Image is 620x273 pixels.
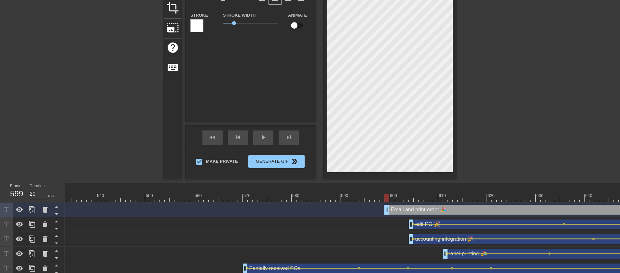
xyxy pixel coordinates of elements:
div: ms [48,192,54,199]
div: 599 [10,188,20,200]
span: lens [411,223,414,226]
span: lens [245,267,248,270]
button: Generate Gif [248,155,305,168]
span: lens [592,237,595,240]
label: Duration [30,184,45,188]
div: Frame [5,183,25,202]
span: Generate Gif [251,158,302,165]
div: 620 [488,192,496,199]
span: skip_next [285,133,293,141]
div: 630 [536,192,544,199]
span: drag_handle [383,206,390,213]
div: 540 [97,192,105,199]
span: lens [406,267,409,270]
span: lens [289,267,292,270]
span: double_arrow [291,158,298,165]
div: 640 [585,192,593,199]
span: lens [489,267,492,270]
span: photo_size_select_large [167,22,179,34]
label: Animate [288,12,307,19]
label: Stroke [190,12,208,19]
div: 610 [439,192,447,199]
span: drag_handle [242,265,248,272]
div: 580 [292,192,300,199]
span: lens [358,267,361,270]
span: drag_handle [408,236,414,242]
span: lens [450,267,453,270]
div: 570 [243,192,252,199]
span: help [167,41,179,54]
span: lens [563,223,566,226]
span: drag_handle [408,221,414,228]
span: lens [446,252,448,255]
span: lens [485,252,488,255]
div: 550 [146,192,154,199]
span: skip_previous [234,133,242,141]
span: lens [411,237,414,240]
span: play_arrow [259,133,267,141]
span: drag_handle [442,250,448,257]
div: 600 [390,192,398,199]
span: Make Private [206,158,238,165]
div: 590 [341,192,349,199]
span: crop [167,2,179,14]
label: Stroke Width [223,12,255,19]
span: fast_rewind [209,133,216,141]
span: lens [548,252,551,255]
div: 560 [195,192,203,199]
span: keyboard [167,61,179,74]
span: lens [436,223,439,226]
